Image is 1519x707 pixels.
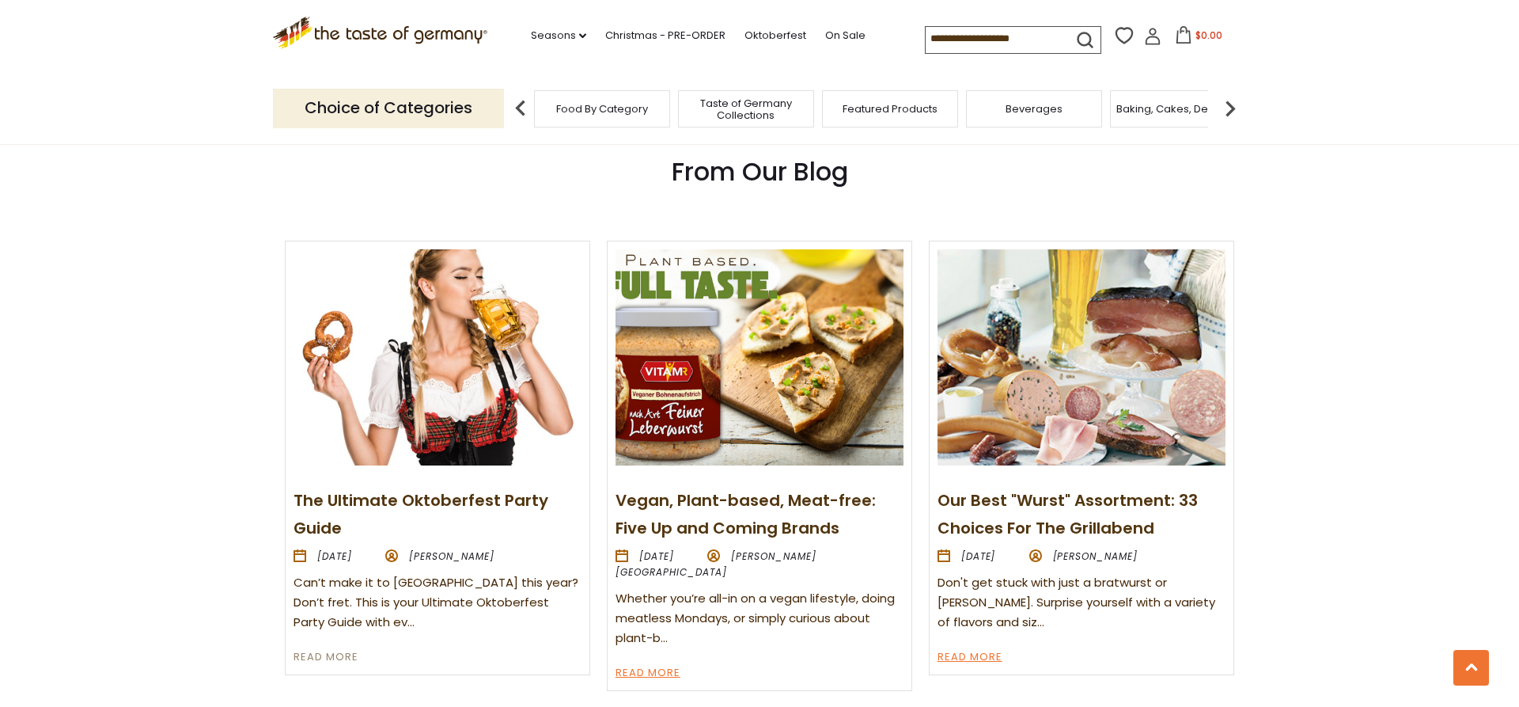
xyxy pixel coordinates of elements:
[938,573,1225,633] div: Don't get stuck with just a bratwurst or [PERSON_NAME]. Surprise yourself with a variety of flavo...
[317,549,352,563] time: [DATE]
[683,97,809,121] a: Taste of Germany Collections
[938,249,1225,466] img: Our Best "Wurst" Assortment: 33 Choices For The Grillabend
[1165,26,1232,50] button: $0.00
[938,648,1002,667] a: Read More
[556,103,648,115] a: Food By Category
[294,249,581,466] img: The Ultimate Oktoberfest Party Guide
[1195,29,1222,42] span: $0.00
[639,549,674,563] time: [DATE]
[1053,549,1138,563] span: [PERSON_NAME]
[409,549,494,563] span: [PERSON_NAME]
[744,27,806,44] a: Oktoberfest
[616,489,876,539] a: Vegan, Plant-based, Meat-free: Five Up and Coming Brands
[505,93,536,124] img: previous arrow
[294,573,581,633] div: Can’t make it to [GEOGRAPHIC_DATA] this year? Don’t fret. This is your Ultimate Oktoberfest Party...
[825,27,866,44] a: On Sale
[1214,93,1246,124] img: next arrow
[285,156,1234,188] h3: From Our Blog
[1116,103,1239,115] a: Baking, Cakes, Desserts
[616,249,903,466] img: Vegan, Plant-based, Meat-free: Five Up and Coming Brands
[616,589,903,648] div: Whether you’re all-in on a vegan lifestyle, doing meatless Mondays, or simply curious about plant-b…
[843,103,938,115] a: Featured Products
[294,648,358,667] a: Read More
[616,664,680,683] a: Read More
[616,549,816,579] span: [PERSON_NAME][GEOGRAPHIC_DATA]
[294,489,548,539] a: The Ultimate Oktoberfest Party Guide
[1006,103,1063,115] a: Beverages
[273,89,504,127] p: Choice of Categories
[531,27,586,44] a: Seasons
[961,549,996,563] time: [DATE]
[938,489,1198,539] a: Our Best "Wurst" Assortment: 33 Choices For The Grillabend
[605,27,725,44] a: Christmas - PRE-ORDER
